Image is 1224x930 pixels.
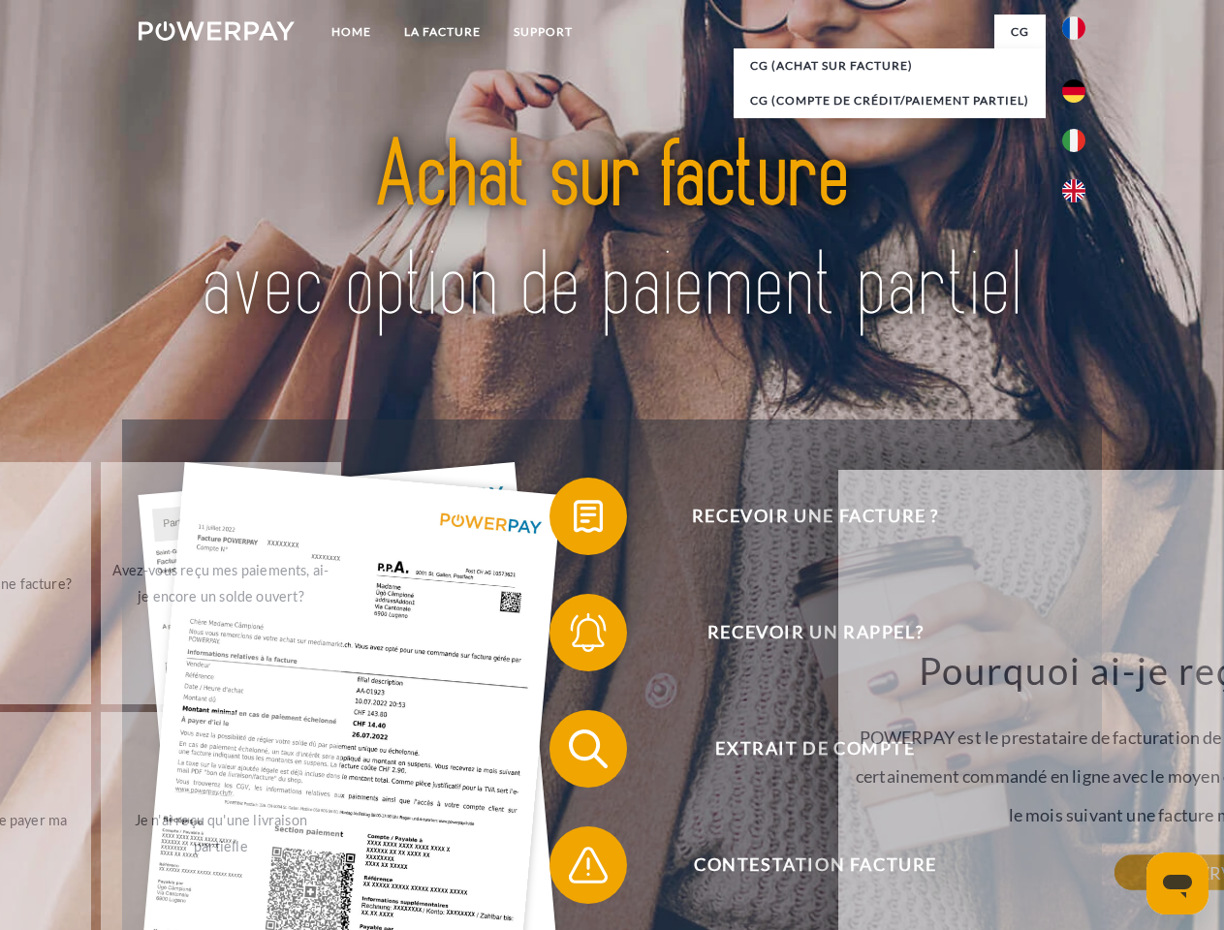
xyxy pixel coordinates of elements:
a: LA FACTURE [388,15,497,49]
img: fr [1062,16,1085,40]
a: CG (Compte de crédit/paiement partiel) [734,83,1046,118]
img: logo-powerpay-white.svg [139,21,295,41]
img: it [1062,129,1085,152]
a: Avez-vous reçu mes paiements, ai-je encore un solde ouvert? [101,462,342,704]
img: qb_warning.svg [564,841,612,889]
a: Support [497,15,589,49]
iframe: Bouton de lancement de la fenêtre de messagerie [1146,852,1208,914]
a: CG [994,15,1046,49]
a: Home [315,15,388,49]
button: Extrait de compte [549,710,1053,788]
a: CG (achat sur facture) [734,48,1046,83]
div: Avez-vous reçu mes paiements, ai-je encore un solde ouvert? [112,557,330,609]
img: qb_search.svg [564,725,612,773]
img: title-powerpay_fr.svg [185,93,1039,371]
img: de [1062,79,1085,103]
button: Contestation Facture [549,826,1053,904]
img: en [1062,179,1085,202]
div: Je n'ai reçu qu'une livraison partielle [112,807,330,859]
